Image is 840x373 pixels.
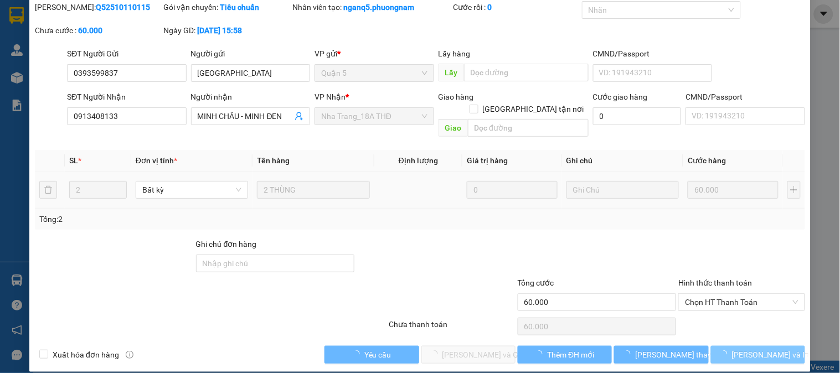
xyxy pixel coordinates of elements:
button: [PERSON_NAME] và Giao hàng [421,346,516,364]
button: [PERSON_NAME] và In [711,346,805,364]
div: SĐT Người Nhận [67,91,186,103]
span: info-circle [126,351,133,359]
span: Đơn vị tính [136,156,177,165]
span: [PERSON_NAME] thay đổi [635,349,724,361]
b: 0 [488,3,492,12]
span: user-add [295,112,303,121]
label: Ghi chú đơn hàng [196,240,257,248]
span: Quận 5 [321,65,427,81]
div: [PERSON_NAME]: [35,1,161,13]
b: [DATE] 15:58 [198,26,243,35]
div: VP gửi [315,48,434,60]
input: Cước giao hàng [593,107,682,125]
div: Gói vận chuyển: [164,1,290,13]
span: Giao [439,119,468,137]
input: Dọc đường [464,64,589,81]
div: Người gửi [191,48,310,60]
input: Dọc đường [468,119,589,137]
b: Tiêu chuẩn [220,3,260,12]
span: [GEOGRAPHIC_DATA] tận nơi [478,103,589,115]
label: Cước giao hàng [593,92,648,101]
button: plus [787,181,801,199]
div: Cước rồi : [454,1,580,13]
span: Chọn HT Thanh Toán [685,294,798,310]
span: Cước hàng [688,156,726,165]
div: Người nhận [191,91,310,103]
b: 60.000 [78,26,102,35]
span: Thêm ĐH mới [547,349,594,361]
span: loading [535,350,547,358]
button: delete [39,181,57,199]
span: loading [720,350,732,358]
input: Ghi chú đơn hàng [196,255,355,272]
th: Ghi chú [562,150,683,172]
div: Chưa thanh toán [388,318,516,338]
span: [PERSON_NAME] và In [732,349,810,361]
input: VD: Bàn, Ghế [257,181,369,199]
input: 0 [688,181,779,199]
button: Thêm ĐH mới [518,346,612,364]
input: 0 [467,181,558,199]
span: Lấy hàng [439,49,471,58]
span: Giao hàng [439,92,474,101]
span: Yêu cầu [364,349,391,361]
input: Ghi Chú [566,181,679,199]
div: Ngày GD: [164,24,290,37]
span: Bất kỳ [142,182,241,198]
div: Chưa cước : [35,24,161,37]
div: SĐT Người Gửi [67,48,186,60]
span: loading [623,350,635,358]
div: Tổng: 2 [39,213,325,225]
span: loading [352,350,364,358]
b: Q52510110115 [96,3,150,12]
button: [PERSON_NAME] thay đổi [614,346,708,364]
div: Nhân viên tạo: [292,1,451,13]
span: SL [69,156,78,165]
div: CMND/Passport [593,48,712,60]
span: Tổng cước [518,278,554,287]
label: Hình thức thanh toán [678,278,752,287]
div: CMND/Passport [686,91,805,103]
button: Yêu cầu [324,346,419,364]
span: Giá trị hàng [467,156,508,165]
span: Tên hàng [257,156,290,165]
span: VP Nhận [315,92,346,101]
span: Lấy [439,64,464,81]
b: nganq5.phuongnam [343,3,414,12]
span: Xuất hóa đơn hàng [48,349,123,361]
span: Định lượng [399,156,438,165]
span: Nha Trang_18A THĐ [321,108,427,125]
